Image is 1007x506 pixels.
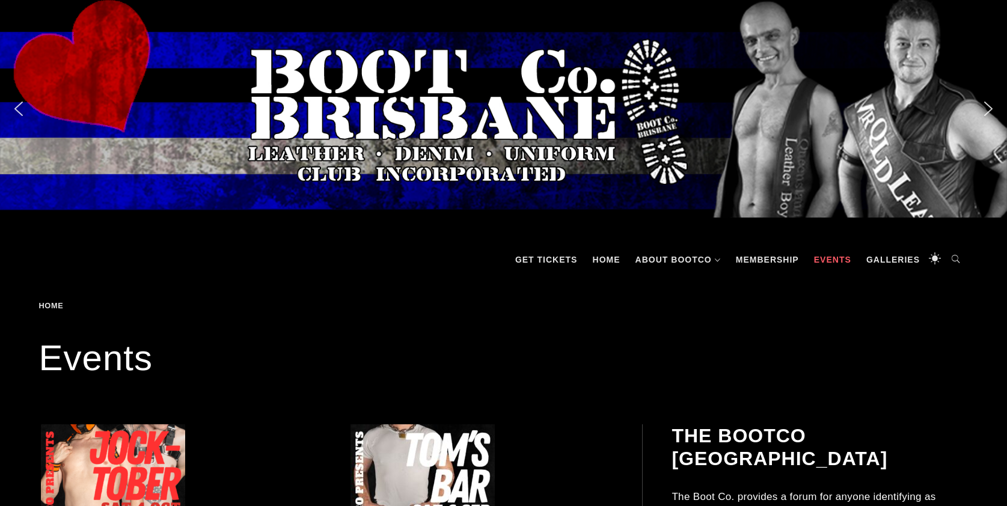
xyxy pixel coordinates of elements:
[808,242,857,278] a: Events
[730,242,805,278] a: Membership
[9,99,28,118] img: previous arrow
[39,334,969,382] h1: Events
[39,301,68,310] a: Home
[979,99,998,118] img: next arrow
[629,242,727,278] a: About BootCo
[509,242,584,278] a: GET TICKETS
[672,424,966,471] h2: The BootCo [GEOGRAPHIC_DATA]
[39,302,118,310] div: Breadcrumbs
[860,242,926,278] a: Galleries
[587,242,626,278] a: Home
